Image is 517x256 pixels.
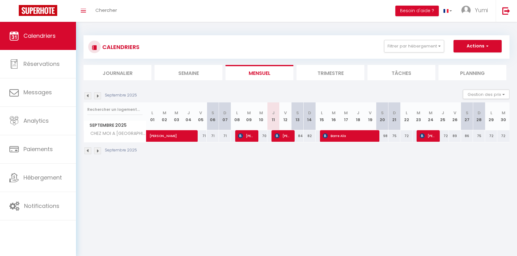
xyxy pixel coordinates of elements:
[344,110,348,116] abbr: M
[170,102,183,130] th: 03
[297,65,364,80] li: Trimestre
[219,102,231,130] th: 07
[243,102,255,130] th: 09
[395,6,439,16] button: Besoin d'aide ?
[105,92,137,98] p: Septembre 2025
[502,110,505,116] abbr: M
[23,60,60,68] span: Réservations
[84,65,151,80] li: Journalier
[340,102,352,130] th: 17
[199,110,202,116] abbr: V
[291,130,304,142] div: 84
[23,117,49,125] span: Analytics
[473,102,485,130] th: 28
[323,130,374,142] span: Barre Alix
[393,110,396,116] abbr: D
[357,110,359,116] abbr: J
[388,130,401,142] div: 75
[84,121,146,130] span: Septembre 2025
[369,110,372,116] abbr: V
[23,145,53,153] span: Paiements
[475,6,488,14] span: Yumi
[417,110,420,116] abbr: M
[429,110,433,116] abbr: M
[376,102,388,130] th: 20
[304,130,316,142] div: 82
[367,65,435,80] li: Tâches
[151,110,153,116] abbr: L
[328,102,340,130] th: 16
[158,102,170,130] th: 02
[163,110,166,116] abbr: M
[223,110,226,116] abbr: D
[272,110,275,116] abbr: J
[376,130,388,142] div: 98
[321,110,323,116] abbr: L
[87,104,143,115] input: Rechercher un logement...
[384,40,444,52] button: Filtrer par hébergement
[101,40,139,54] h3: CALENDRIERS
[352,102,364,130] th: 18
[267,102,280,130] th: 11
[437,130,449,142] div: 72
[438,65,506,80] li: Planning
[308,110,311,116] abbr: D
[454,110,456,116] abbr: V
[332,110,336,116] abbr: M
[247,110,251,116] abbr: M
[85,130,147,137] span: CHEZ MOI A [GEOGRAPHIC_DATA]
[219,130,231,142] div: 71
[95,7,117,13] span: Chercher
[502,7,510,15] img: logout
[105,147,137,153] p: Septembre 2025
[207,102,219,130] th: 06
[478,110,481,116] abbr: D
[316,102,328,130] th: 15
[490,110,492,116] abbr: L
[420,130,436,142] span: [PERSON_NAME]
[259,110,263,116] abbr: M
[284,110,287,116] abbr: V
[226,65,293,80] li: Mensuel
[255,130,267,142] div: 70
[304,102,316,130] th: 14
[155,65,222,80] li: Semaine
[461,102,473,130] th: 27
[437,102,449,130] th: 25
[23,88,52,96] span: Messages
[207,130,219,142] div: 71
[279,102,291,130] th: 12
[400,130,413,142] div: 72
[183,102,195,130] th: 04
[400,102,413,130] th: 22
[364,102,376,130] th: 19
[291,102,304,130] th: 13
[485,102,497,130] th: 29
[449,102,461,130] th: 26
[231,102,243,130] th: 08
[23,174,62,181] span: Hébergement
[442,110,444,116] abbr: J
[238,130,254,142] span: [PERSON_NAME]
[236,110,238,116] abbr: L
[195,102,207,130] th: 05
[19,5,57,16] img: Super Booking
[381,110,384,116] abbr: S
[406,110,408,116] abbr: L
[461,6,471,15] img: ...
[413,102,425,130] th: 23
[463,90,509,99] button: Gestion des prix
[466,110,469,116] abbr: S
[497,102,509,130] th: 30
[461,130,473,142] div: 86
[150,127,207,139] span: [PERSON_NAME]
[473,130,485,142] div: 75
[23,32,56,40] span: Calendriers
[24,202,59,210] span: Notifications
[388,102,401,130] th: 21
[146,102,159,130] th: 01
[296,110,299,116] abbr: S
[425,102,437,130] th: 24
[497,130,509,142] div: 72
[275,130,291,142] span: [PERSON_NAME]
